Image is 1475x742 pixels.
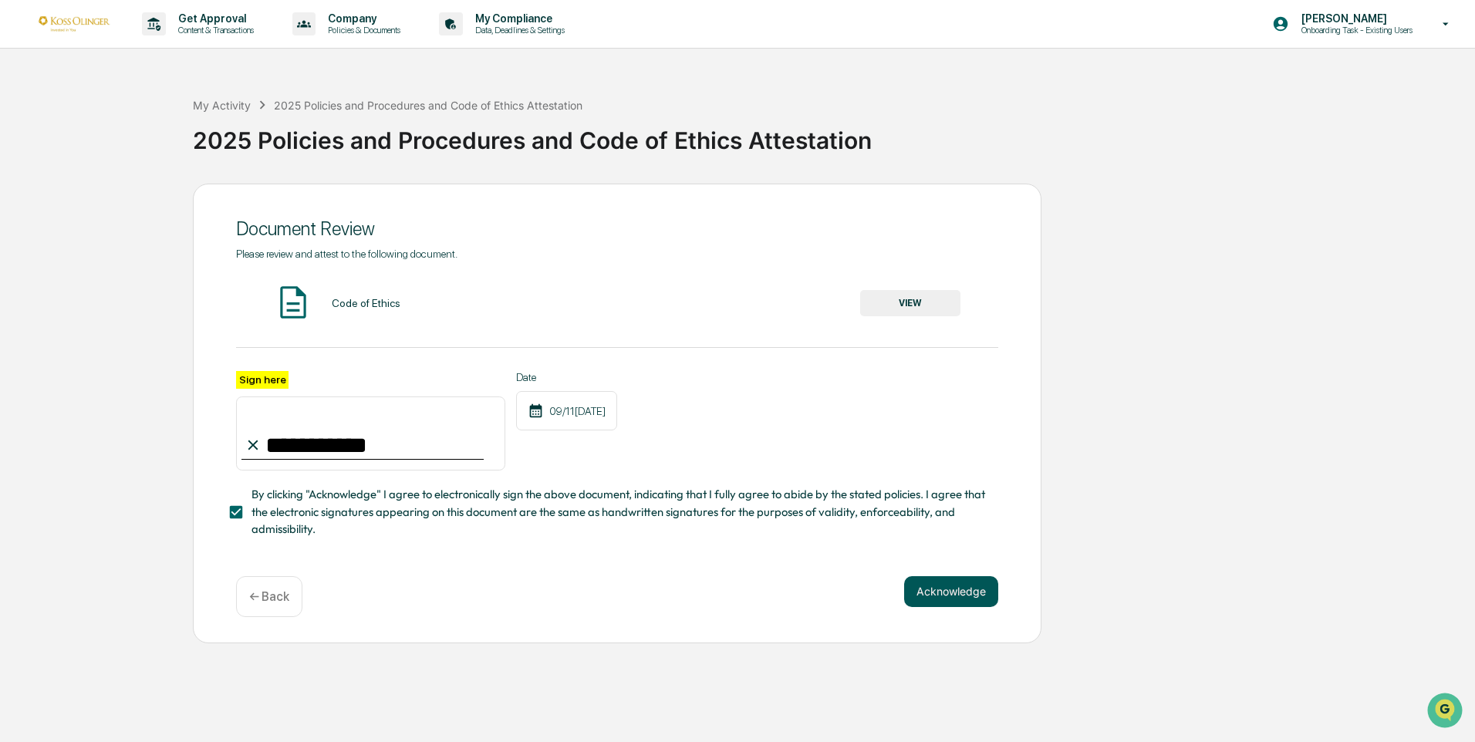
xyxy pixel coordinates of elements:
img: Document Icon [274,283,312,322]
label: Sign here [236,371,289,389]
span: Data Lookup [31,224,97,239]
div: 🖐️ [15,196,28,208]
a: 🔎Data Lookup [9,218,103,245]
a: 🗄️Attestations [106,188,197,216]
p: [PERSON_NAME] [1289,12,1420,25]
div: 🔎 [15,225,28,238]
p: Policies & Documents [316,25,408,35]
div: 🗄️ [112,196,124,208]
span: Please review and attest to the following document. [236,248,457,260]
span: Preclearance [31,194,100,210]
label: Date [516,371,617,383]
span: Attestations [127,194,191,210]
button: Acknowledge [904,576,998,607]
div: We're available if you need us! [52,133,195,146]
p: Data, Deadlines & Settings [463,25,572,35]
div: Code of Ethics [332,297,400,309]
button: VIEW [860,290,960,316]
p: My Compliance [463,12,572,25]
p: Company [316,12,408,25]
div: My Activity [193,99,251,112]
p: Onboarding Task - Existing Users [1289,25,1420,35]
div: Start new chat [52,118,253,133]
img: logo [37,16,111,31]
p: How can we help? [15,32,281,57]
iframe: Open customer support [1426,691,1467,733]
p: Content & Transactions [166,25,262,35]
span: By clicking "Acknowledge" I agree to electronically sign the above document, indicating that I fu... [251,486,986,538]
p: Get Approval [166,12,262,25]
div: 09/11[DATE] [516,391,617,430]
button: Start new chat [262,123,281,141]
p: ← Back [249,589,289,604]
div: Document Review [236,218,998,240]
span: Pylon [154,261,187,273]
img: 1746055101610-c473b297-6a78-478c-a979-82029cc54cd1 [15,118,43,146]
a: Powered byPylon [109,261,187,273]
a: 🖐️Preclearance [9,188,106,216]
div: 2025 Policies and Procedures and Code of Ethics Attestation [193,114,1467,154]
div: 2025 Policies and Procedures and Code of Ethics Attestation [274,99,582,112]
